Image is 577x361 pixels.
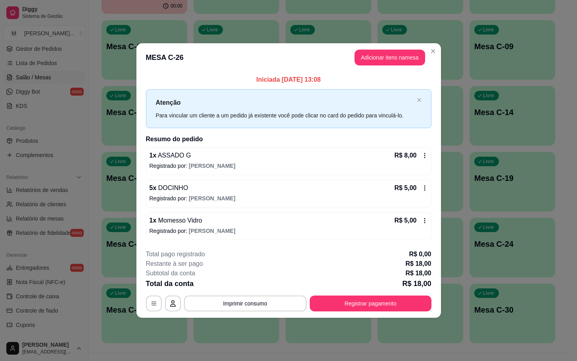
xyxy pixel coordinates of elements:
[146,278,194,289] p: Total da conta
[136,43,441,72] header: MESA C-26
[189,163,235,169] span: [PERSON_NAME]
[184,296,307,311] button: Imprimir consumo
[189,228,235,234] span: [PERSON_NAME]
[156,152,191,159] span: ASSADO G
[156,217,202,224] span: Momesso Vidro
[394,216,416,225] p: R$ 5,00
[146,250,205,259] p: Total pago registrado
[406,259,431,269] p: R$ 18,00
[150,162,428,170] p: Registrado por:
[406,269,431,278] p: R$ 18,00
[156,184,188,191] span: DOCINHO
[146,269,196,278] p: Subtotal da conta
[146,75,431,84] p: Iniciada [DATE] 13:08
[150,183,188,193] p: 5 x
[394,151,416,160] p: R$ 8,00
[189,195,235,202] span: [PERSON_NAME]
[417,98,422,103] button: close
[150,151,191,160] p: 1 x
[409,250,431,259] p: R$ 0,00
[394,183,416,193] p: R$ 5,00
[402,278,431,289] p: R$ 18,00
[150,227,428,235] p: Registrado por:
[150,194,428,202] p: Registrado por:
[146,259,203,269] p: Restante à ser pago
[417,98,422,102] span: close
[156,98,414,108] p: Atenção
[310,296,431,311] button: Registrar pagamento
[156,111,414,120] div: Para vincular um cliente a um pedido já existente você pode clicar no card do pedido para vinculá...
[427,45,439,58] button: Close
[355,50,425,65] button: Adicionar itens namesa
[150,216,202,225] p: 1 x
[146,134,431,144] h2: Resumo do pedido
